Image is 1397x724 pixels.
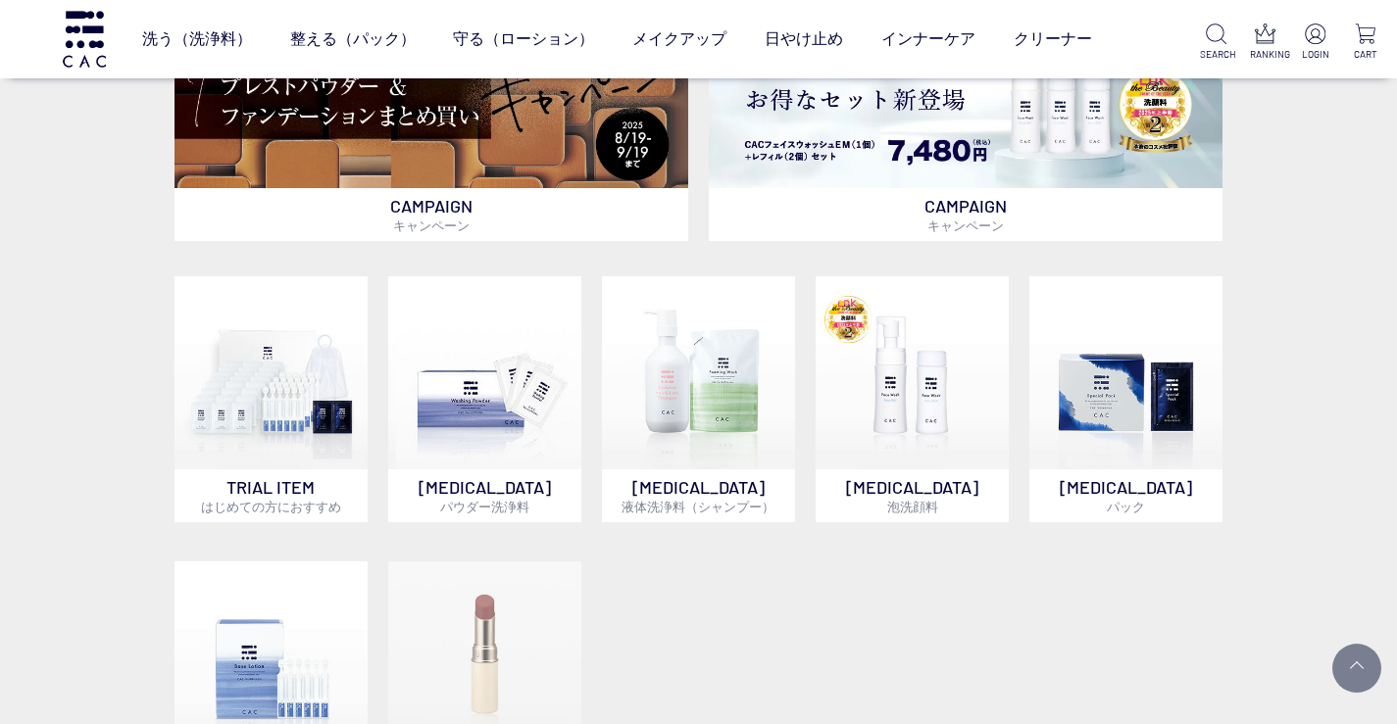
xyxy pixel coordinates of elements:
span: はじめての方におすすめ [201,499,341,514]
a: トライアルセット TRIAL ITEMはじめての方におすすめ [175,276,368,522]
a: 洗う（洗浄料） [142,12,252,67]
a: RANKING [1250,24,1282,62]
p: [MEDICAL_DATA] [602,469,795,522]
a: ベースメイクキャンペーン ベースメイクキャンペーン CAMPAIGNキャンペーン [175,15,688,242]
p: LOGIN [1300,47,1332,62]
a: SEARCH [1200,24,1232,62]
a: [MEDICAL_DATA]パック [1029,276,1222,522]
p: SEARCH [1200,47,1232,62]
p: RANKING [1250,47,1282,62]
p: [MEDICAL_DATA] [816,469,1009,522]
span: 液体洗浄料（シャンプー） [622,499,774,514]
a: [MEDICAL_DATA]液体洗浄料（シャンプー） [602,276,795,522]
img: 泡洗顔料 [816,276,1009,469]
a: 泡洗顔料 [MEDICAL_DATA]泡洗顔料 [816,276,1009,522]
img: logo [60,11,109,67]
span: 泡洗顔料 [887,499,938,514]
span: パック [1107,499,1145,514]
a: クリーナー [1014,12,1092,67]
p: [MEDICAL_DATA] [388,469,581,522]
p: TRIAL ITEM [175,469,368,522]
p: CAMPAIGN [709,188,1222,241]
span: パウダー洗浄料 [440,499,529,514]
span: キャンペーン [927,217,1004,233]
img: トライアルセット [175,276,368,469]
p: CAMPAIGN [175,188,688,241]
a: [MEDICAL_DATA]パウダー洗浄料 [388,276,581,522]
a: 日やけ止め [765,12,843,67]
p: CART [1349,47,1381,62]
a: 守る（ローション） [453,12,594,67]
a: メイクアップ [632,12,726,67]
a: フェイスウォッシュ＋レフィル2個セット フェイスウォッシュ＋レフィル2個セット CAMPAIGNキャンペーン [709,15,1222,242]
a: インナーケア [881,12,975,67]
span: キャンペーン [393,217,470,233]
a: LOGIN [1300,24,1332,62]
p: [MEDICAL_DATA] [1029,469,1222,522]
a: 整える（パック） [290,12,416,67]
a: CART [1349,24,1381,62]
